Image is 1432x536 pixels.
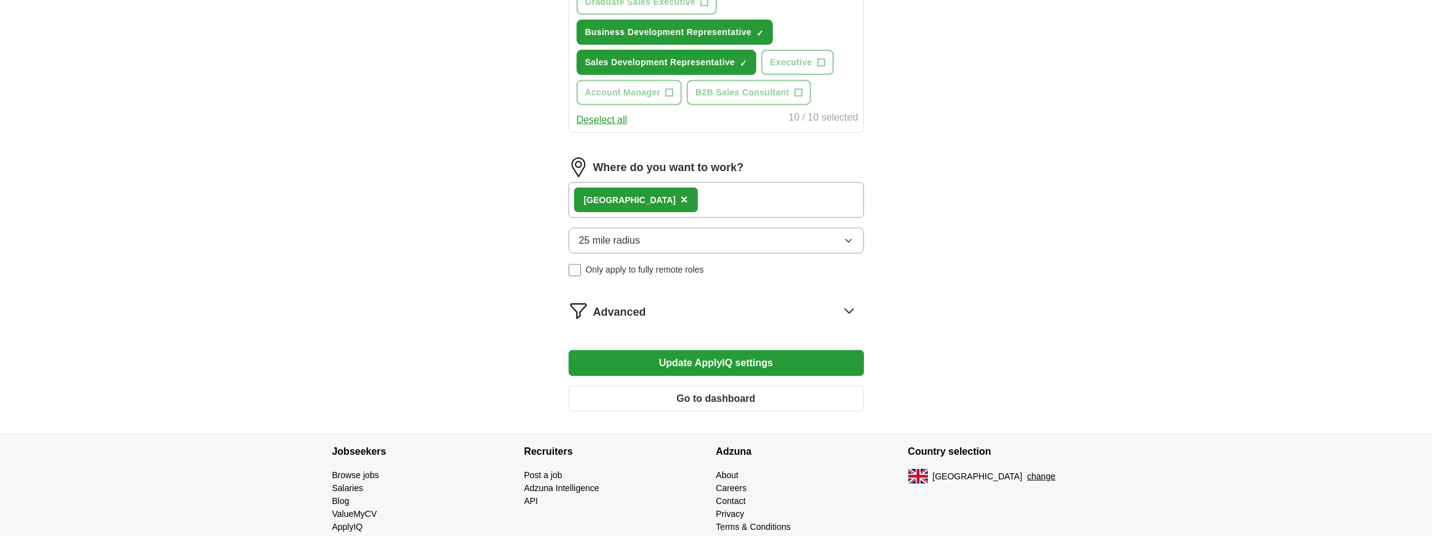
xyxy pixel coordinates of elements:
[524,496,538,506] a: API
[716,470,739,480] a: About
[577,50,757,75] button: Sales Development Representative✓
[569,301,588,321] img: filter
[569,264,581,276] input: Only apply to fully remote roles
[585,86,661,99] span: Account Manager
[1027,470,1055,483] button: change
[586,263,704,276] span: Only apply to fully remote roles
[716,496,746,506] a: Contact
[740,58,747,68] span: ✓
[789,110,858,127] div: 10 / 10 selected
[579,233,641,248] span: 25 mile radius
[695,86,789,99] span: B2B Sales Consultant
[681,193,688,206] span: ×
[716,522,791,532] a: Terms & Conditions
[577,113,628,127] button: Deselect all
[585,26,752,39] span: Business Development Representative
[585,56,735,69] span: Sales Development Representative
[716,509,745,519] a: Privacy
[770,56,812,69] span: Executive
[593,304,646,321] span: Advanced
[332,522,363,532] a: ApplyIQ
[908,469,928,484] img: UK flag
[332,470,379,480] a: Browse jobs
[569,350,864,376] button: Update ApplyIQ settings
[524,483,599,493] a: Adzuna Intelligence
[577,80,682,105] button: Account Manager
[577,20,774,45] button: Business Development Representative✓
[332,509,377,519] a: ValueMyCV
[332,496,350,506] a: Blog
[908,434,1100,469] h4: Country selection
[569,228,864,254] button: 25 mile radius
[756,28,764,38] span: ✓
[716,483,747,493] a: Careers
[933,470,1023,483] span: [GEOGRAPHIC_DATA]
[584,194,676,207] div: [GEOGRAPHIC_DATA]
[681,191,688,209] button: ×
[524,470,562,480] a: Post a job
[569,158,588,177] img: location.png
[332,483,364,493] a: Salaries
[761,50,834,75] button: Executive
[687,80,810,105] button: B2B Sales Consultant
[593,159,744,176] label: Where do you want to work?
[569,386,864,412] button: Go to dashboard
